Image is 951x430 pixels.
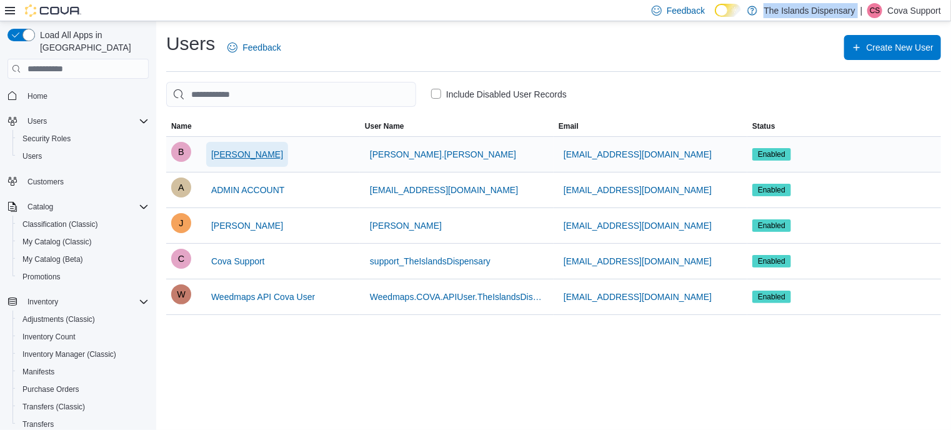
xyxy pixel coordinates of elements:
[867,41,934,54] span: Create New User
[2,293,154,311] button: Inventory
[17,217,149,232] span: Classification (Classic)
[758,291,785,302] span: Enabled
[12,251,154,268] button: My Catalog (Beta)
[667,4,705,17] span: Feedback
[27,91,47,101] span: Home
[17,234,97,249] a: My Catalog (Classic)
[17,329,149,344] span: Inventory Count
[17,312,100,327] a: Adjustments (Classic)
[17,364,59,379] a: Manifests
[22,134,71,144] span: Security Roles
[12,328,154,346] button: Inventory Count
[559,121,579,131] span: Email
[22,314,95,324] span: Adjustments (Classic)
[17,234,149,249] span: My Catalog (Classic)
[564,219,712,232] span: [EMAIL_ADDRESS][DOMAIN_NAME]
[758,256,785,267] span: Enabled
[22,402,85,412] span: Transfers (Classic)
[752,148,791,161] span: Enabled
[715,4,741,17] input: Dark Mode
[365,213,447,238] button: [PERSON_NAME]
[752,184,791,196] span: Enabled
[171,142,191,162] div: Brad
[559,249,717,274] button: [EMAIL_ADDRESS][DOMAIN_NAME]
[22,419,54,429] span: Transfers
[22,254,83,264] span: My Catalog (Beta)
[35,29,149,54] span: Load All Apps in [GEOGRAPHIC_DATA]
[17,131,149,146] span: Security Roles
[370,291,544,303] span: Weedmaps.COVA.APIUser.TheIslandsDispensary
[17,347,149,362] span: Inventory Manager (Classic)
[12,398,154,416] button: Transfers (Classic)
[752,121,775,131] span: Status
[17,149,149,164] span: Users
[17,149,47,164] a: Users
[365,121,404,131] span: User Name
[12,346,154,363] button: Inventory Manager (Classic)
[17,217,103,232] a: Classification (Classic)
[12,147,154,165] button: Users
[365,177,523,202] button: [EMAIL_ADDRESS][DOMAIN_NAME]
[22,199,58,214] button: Catalog
[22,114,52,129] button: Users
[431,87,567,102] label: Include Disabled User Records
[166,31,215,56] h1: Users
[27,116,47,126] span: Users
[867,3,882,18] div: Cova Support
[22,237,92,247] span: My Catalog (Classic)
[860,3,863,18] p: |
[17,269,66,284] a: Promotions
[365,284,549,309] button: Weedmaps.COVA.APIUser.TheIslandsDispensary
[17,399,149,414] span: Transfers (Classic)
[17,364,149,379] span: Manifests
[17,269,149,284] span: Promotions
[12,363,154,381] button: Manifests
[179,213,183,233] span: J
[206,284,320,309] button: Weedmaps API Cova User
[2,172,154,191] button: Customers
[206,249,270,274] button: Cova Support
[211,148,283,161] span: [PERSON_NAME]
[211,291,315,303] span: Weedmaps API Cova User
[2,198,154,216] button: Catalog
[2,86,154,104] button: Home
[178,249,184,269] span: C
[22,151,42,161] span: Users
[844,35,941,60] button: Create New User
[17,399,90,414] a: Transfers (Classic)
[171,249,191,269] div: Cova
[365,249,495,274] button: support_TheIslandsDispensary
[22,367,54,377] span: Manifests
[12,311,154,328] button: Adjustments (Classic)
[12,268,154,286] button: Promotions
[559,213,717,238] button: [EMAIL_ADDRESS][DOMAIN_NAME]
[22,174,69,189] a: Customers
[17,382,84,397] a: Purchase Orders
[564,255,712,267] span: [EMAIL_ADDRESS][DOMAIN_NAME]
[17,347,121,362] a: Inventory Manager (Classic)
[177,284,186,304] span: W
[25,4,81,17] img: Cova
[22,89,52,104] a: Home
[564,148,712,161] span: [EMAIL_ADDRESS][DOMAIN_NAME]
[2,112,154,130] button: Users
[17,252,149,267] span: My Catalog (Beta)
[27,177,64,187] span: Customers
[559,284,717,309] button: [EMAIL_ADDRESS][DOMAIN_NAME]
[870,3,880,18] span: CS
[27,297,58,307] span: Inventory
[211,219,283,232] span: [PERSON_NAME]
[22,332,76,342] span: Inventory Count
[171,121,192,131] span: Name
[22,114,149,129] span: Users
[206,213,288,238] button: [PERSON_NAME]
[564,184,712,196] span: [EMAIL_ADDRESS][DOMAIN_NAME]
[22,272,61,282] span: Promotions
[222,35,286,60] a: Feedback
[752,255,791,267] span: Enabled
[370,255,490,267] span: support_TheIslandsDispensary
[12,381,154,398] button: Purchase Orders
[206,142,288,167] button: [PERSON_NAME]
[22,294,63,309] button: Inventory
[564,291,712,303] span: [EMAIL_ADDRESS][DOMAIN_NAME]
